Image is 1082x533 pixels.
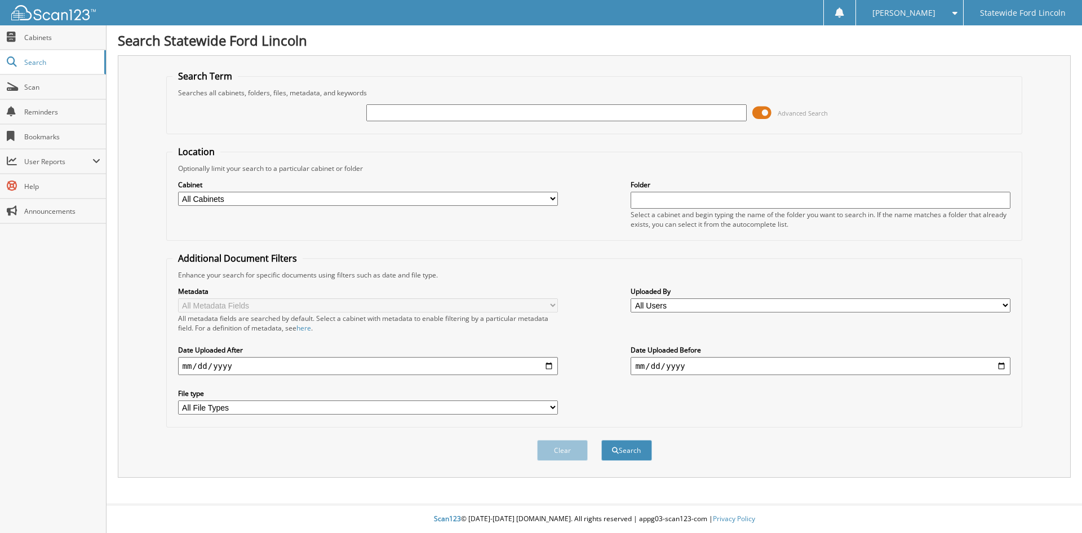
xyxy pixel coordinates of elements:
[172,70,238,82] legend: Search Term
[631,180,1010,190] label: Folder
[24,132,100,142] span: Bookmarks
[24,58,99,67] span: Search
[172,270,1017,280] div: Enhance your search for specific documents using filters such as date and file type.
[107,505,1082,533] div: © [DATE]-[DATE] [DOMAIN_NAME]. All rights reserved | appg03-scan123-com |
[631,287,1010,296] label: Uploaded By
[778,109,828,117] span: Advanced Search
[24,157,92,166] span: User Reports
[872,10,935,16] span: [PERSON_NAME]
[11,5,96,20] img: scan123-logo-white.svg
[1026,479,1082,533] iframe: Chat Widget
[178,389,558,398] label: File type
[980,10,1066,16] span: Statewide Ford Lincoln
[631,345,1010,355] label: Date Uploaded Before
[296,323,311,333] a: here
[178,345,558,355] label: Date Uploaded After
[178,287,558,296] label: Metadata
[118,31,1071,50] h1: Search Statewide Ford Lincoln
[178,180,558,190] label: Cabinet
[172,88,1017,98] div: Searches all cabinets, folders, files, metadata, and keywords
[178,357,558,375] input: start
[172,146,220,158] legend: Location
[601,440,652,461] button: Search
[24,107,100,117] span: Reminders
[172,164,1017,173] div: Optionally limit your search to a particular cabinet or folder
[172,252,303,265] legend: Additional Document Filters
[537,440,588,461] button: Clear
[713,514,755,523] a: Privacy Policy
[631,210,1010,229] div: Select a cabinet and begin typing the name of the folder you want to search in. If the name match...
[434,514,461,523] span: Scan123
[178,314,558,333] div: All metadata fields are searched by default. Select a cabinet with metadata to enable filtering b...
[24,182,100,191] span: Help
[24,82,100,92] span: Scan
[24,33,100,42] span: Cabinets
[24,206,100,216] span: Announcements
[631,357,1010,375] input: end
